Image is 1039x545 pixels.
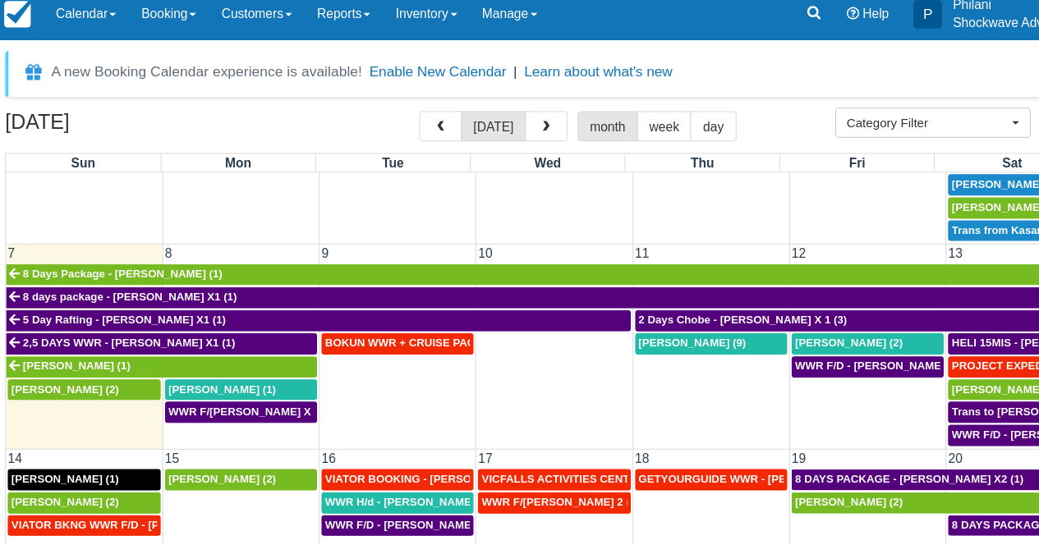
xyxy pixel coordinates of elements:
span: Settings [990,121,1025,133]
span: [PERSON_NAME] (2) [887,520,986,531]
a: [PERSON_NAME] (1) [884,173,1025,193]
span: [PERSON_NAME] (1) [29,345,128,356]
span: 13 [882,240,899,253]
a: 2,5 DAYS WWR - [PERSON_NAME] X1 (1) [13,320,301,340]
span: GETYOURGUIDE WWR - [PERSON_NAME] X 9 (9) [598,449,834,460]
span: 7 [13,240,23,253]
span: 14 [13,429,30,442]
span: Category Filter [790,117,939,134]
span: [PERSON_NAME] (2) [742,470,842,482]
span: 17 [448,429,464,442]
i: Help [790,19,802,30]
span: Help [805,18,830,31]
span: 2,5 DAYS WWR - [PERSON_NAME] X1 (1) [29,323,225,335]
a: WWR F/D - [PERSON_NAME] 4 (4) [305,516,445,536]
a: VICFALLS ACTIVITIES CENTER - HELICOPTER -[PERSON_NAME] X 4 (4) [449,446,590,465]
a: WWR F/D - [PERSON_NAME] X 2 (2) [739,341,880,361]
a: [PERSON_NAME] (1) [13,341,301,361]
span: Mon [215,156,240,169]
p: Philani [888,8,1011,25]
span: 8 [159,240,168,253]
a: 8 DAYS PACKAGE - [PERSON_NAME] X2 (1) [739,446,1027,465]
span: [PERSON_NAME] (1) [18,449,117,460]
span: WWR F/[PERSON_NAME] 2 (2) [453,470,598,482]
img: checkfront-main-nav-mini-logo.png [11,13,36,38]
span: [PERSON_NAME] (2) [18,366,117,378]
span: WWR F/D - [PERSON_NAME] X3 (3) [308,492,476,503]
button: month [541,115,597,143]
span: 20 [882,429,899,442]
a: Learn about what's new [492,71,629,85]
span: BOKUN WWR + CRUISE PACKAGE - [PERSON_NAME] South X 2 (2) [308,323,633,335]
a: [PERSON_NAME] (2) [739,467,1027,487]
a: WWR F/[PERSON_NAME] 2 (2) [449,467,590,487]
span: | [482,71,485,85]
span: 10 [448,240,464,253]
a: 8 days package - [PERSON_NAME] X1 (1) [13,277,1025,297]
span: WWR H/d - [PERSON_NAME] X3 (3) [308,470,476,482]
span: 5 Day Rafting - [PERSON_NAME] X1 (1) [29,302,216,314]
span: WWR F/D - [PERSON_NAME] X 2 (2) [742,345,914,356]
span: 12 [738,240,754,253]
span: Viator Booking WWR F/d - [PERSON_NAME] X 1 (1) [18,520,262,531]
span: WWR F/[PERSON_NAME] X 1 (2) [163,387,319,398]
span: [PERSON_NAME] (1) [887,176,986,188]
span: [PERSON_NAME] (6) [887,366,986,378]
a: [PERSON_NAME] x 1 (4) [884,195,1025,214]
span: 18 [593,429,609,442]
a: WWR F/D - [PERSON_NAME] X2 (2) [884,405,1025,424]
span: [PERSON_NAME] (2) [742,323,842,335]
span: [PERSON_NAME] (2) [163,449,263,460]
span: VIATOR BOOKING - [PERSON_NAME] X 4 (4) [308,449,522,460]
a: VIATOR BOOKING - [PERSON_NAME] X 4 (4) [305,446,445,465]
a: BOKUN WWR + CRUISE PACKAGE - [PERSON_NAME] South X 2 (2) [305,320,445,340]
a: VIATOR BKNG WWR F/D - [PERSON_NAME] X 1 (1) [15,488,156,508]
span: Thu [646,156,667,169]
a: [PERSON_NAME] (1) [15,446,156,465]
a: Viator Booking WWR F/d - [PERSON_NAME] X 1 (1) [15,516,156,536]
button: Category Filter [779,112,960,140]
a: 5 Day Rafting - [PERSON_NAME] X1 (1) [13,299,591,318]
a: Trans to [PERSON_NAME] - [PERSON_NAME] X 1 (2) [884,383,1025,403]
span: WWR F/D - [PERSON_NAME] 4 (4) [308,520,470,531]
div: P [852,12,878,39]
span: VICFALLS ACTIVITIES CENTER - HELICOPTER -[PERSON_NAME] X 4 (4) [453,449,800,460]
a: [PERSON_NAME] (1) [160,363,301,382]
a: Trans from Kasane - [PERSON_NAME] X4 (4) [884,216,1025,236]
a: 8 DAYS PACKAGE - [PERSON_NAME] X 2 (2) [884,488,1027,508]
a: 8 Days Package - [PERSON_NAME] (1) [13,256,1025,276]
a: [PERSON_NAME] (2) [15,363,156,382]
span: [PERSON_NAME] (1) [163,366,263,378]
a: WWR H/d - [PERSON_NAME] X3 (3) [305,467,445,487]
a: [PERSON_NAME] (2) [884,516,1027,536]
span: 8 DAYS PACKAGE - [PERSON_NAME] X2 (1) [742,449,954,460]
a: 2 Days Chobe - [PERSON_NAME] X 1 (3) [595,299,1025,318]
span: 11 [593,240,609,253]
a: GETYOURGUIDE WWR - [PERSON_NAME] X 9 (9) [595,446,735,465]
button: week [596,115,647,143]
span: Sun [73,156,95,169]
span: Sat [934,156,952,169]
button: day [646,115,687,143]
span: 9 [303,240,313,253]
p: Shockwave Adventures [888,25,1011,41]
span: 15 [159,429,175,442]
a: [PERSON_NAME] (2) [739,320,880,340]
a: [PERSON_NAME] (2) [160,446,301,465]
button: Settings [960,116,1035,140]
a: WWR F/D - [PERSON_NAME] X3 (3) [305,488,445,508]
span: Wed [501,156,526,169]
a: HELI 15MIS - [PERSON_NAME] (2) [884,320,1025,340]
span: 8 days package - [PERSON_NAME] X1 (1) [29,281,227,292]
span: [PERSON_NAME] (9) [598,323,697,335]
a: [PERSON_NAME] (2) [15,467,156,487]
span: [PERSON_NAME] x 1 (4) [887,198,1003,209]
span: 2 Days Chobe - [PERSON_NAME] X 1 (3) [598,302,791,314]
span: Tue [361,156,381,169]
div: A new Booking Calendar experience is available! [55,69,343,89]
a: [PERSON_NAME] (6) [884,363,1025,382]
a: PROJECT EXPEDITION- CHOBE SAFARI - [GEOGRAPHIC_DATA][PERSON_NAME] 2 (2) [884,341,1025,361]
span: 19 [738,429,754,442]
button: [DATE] [434,115,494,143]
button: Enable New Calendar [349,71,476,87]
